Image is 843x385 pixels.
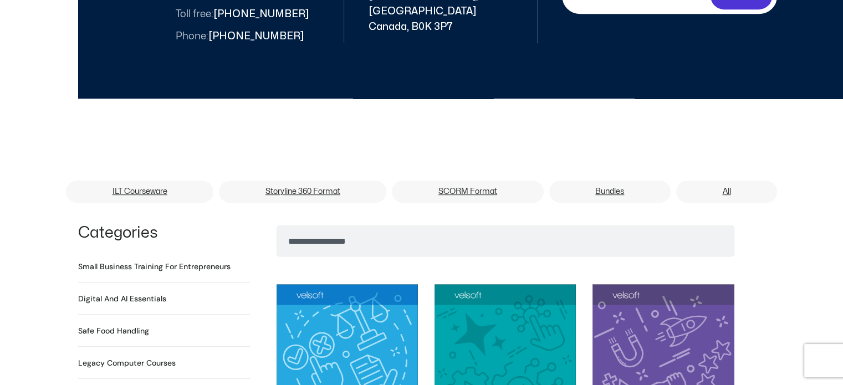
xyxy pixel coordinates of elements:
span: [PHONE_NUMBER] [176,8,309,21]
h2: Digital and AI Essentials [78,293,166,305]
span: [PHONE_NUMBER] [176,30,304,43]
a: Visit product category Digital and AI Essentials [78,293,166,305]
a: Visit product category Legacy Computer Courses [78,357,176,369]
span: Toll free: [176,9,213,19]
a: Visit product category Small Business Training for Entrepreneurs [78,261,231,273]
h2: Small Business Training for Entrepreneurs [78,261,231,273]
a: All [676,181,777,203]
a: SCORM Format [392,181,543,203]
a: ILT Courseware [66,181,213,203]
a: Storyline 360 Format [219,181,386,203]
a: Visit product category Safe Food Handling [78,325,149,337]
h2: Safe Food Handling [78,325,149,337]
h1: Categories [78,225,250,241]
nav: Menu [66,181,777,206]
a: Bundles [549,181,671,203]
h2: Legacy Computer Courses [78,357,176,369]
span: Phone: [176,32,208,41]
